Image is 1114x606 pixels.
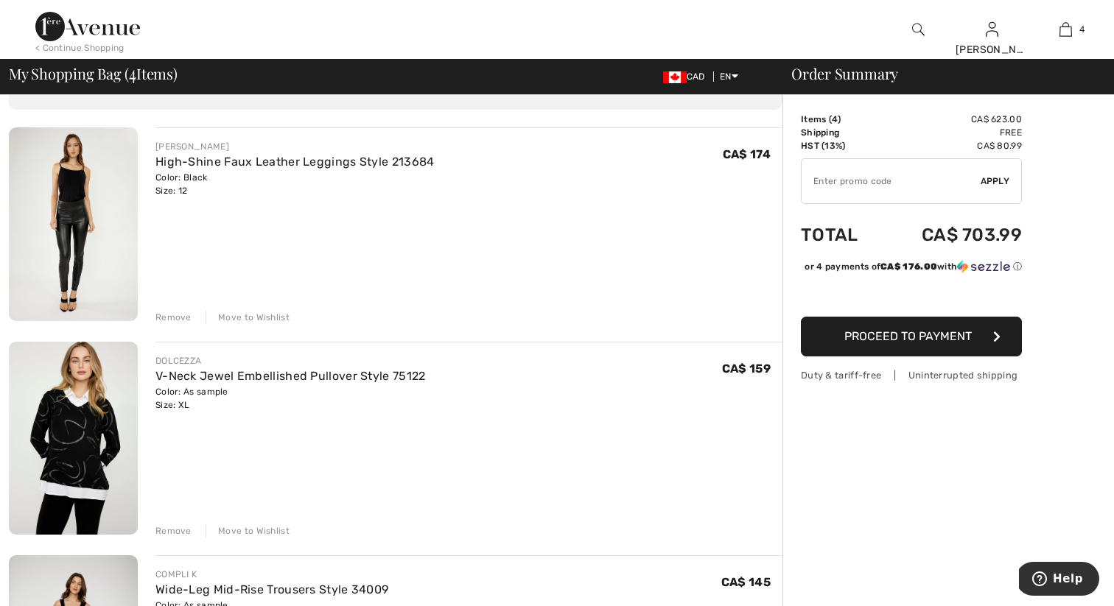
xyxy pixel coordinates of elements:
div: [PERSON_NAME] [155,140,435,153]
span: CA$ 174 [723,147,771,161]
div: COMPLI K [155,568,388,581]
div: Color: Black Size: 12 [155,171,435,197]
td: Shipping [801,126,881,139]
input: Promo code [802,159,981,203]
div: or 4 payments of with [805,260,1022,273]
span: Apply [981,175,1010,188]
span: Proceed to Payment [844,329,972,343]
img: Canadian Dollar [663,71,687,83]
iframe: Opens a widget where you can find more information [1019,562,1099,599]
span: My Shopping Bag ( Items) [9,66,178,81]
img: High-Shine Faux Leather Leggings Style 213684 [9,127,138,321]
td: CA$ 703.99 [881,210,1022,260]
iframe: PayPal-paypal [801,278,1022,311]
div: Order Summary [774,66,1105,81]
a: High-Shine Faux Leather Leggings Style 213684 [155,155,435,169]
td: CA$ 623.00 [881,113,1022,126]
span: CAD [663,71,711,82]
img: search the website [912,21,925,38]
a: V-Neck Jewel Embellished Pullover Style 75122 [155,369,426,383]
span: 4 [1079,23,1085,36]
td: Items ( ) [801,113,881,126]
div: Move to Wishlist [206,311,290,324]
div: Duty & tariff-free | Uninterrupted shipping [801,368,1022,382]
div: Remove [155,524,192,538]
button: Proceed to Payment [801,317,1022,356]
span: CA$ 159 [722,362,771,376]
td: HST (13%) [801,139,881,152]
div: DOLCEZZA [155,354,426,367]
td: Free [881,126,1022,139]
img: Sezzle [957,260,1010,273]
img: My Info [986,21,998,38]
span: CA$ 176.00 [880,261,937,272]
img: My Bag [1059,21,1072,38]
div: < Continue Shopping [35,41,125,54]
a: Sign In [986,22,998,36]
div: Remove [155,311,192,324]
span: EN [720,71,738,82]
td: Total [801,210,881,260]
img: 1ère Avenue [35,12,140,41]
span: 4 [832,114,838,124]
div: [PERSON_NAME] [956,42,1028,57]
div: Color: As sample Size: XL [155,385,426,412]
span: 4 [129,63,136,82]
div: Move to Wishlist [206,524,290,538]
img: V-Neck Jewel Embellished Pullover Style 75122 [9,342,138,535]
div: or 4 payments ofCA$ 176.00withSezzle Click to learn more about Sezzle [801,260,1022,278]
a: Wide-Leg Mid-Rise Trousers Style 34009 [155,582,388,596]
td: CA$ 80.99 [881,139,1022,152]
span: CA$ 145 [721,575,771,589]
a: 4 [1029,21,1101,38]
